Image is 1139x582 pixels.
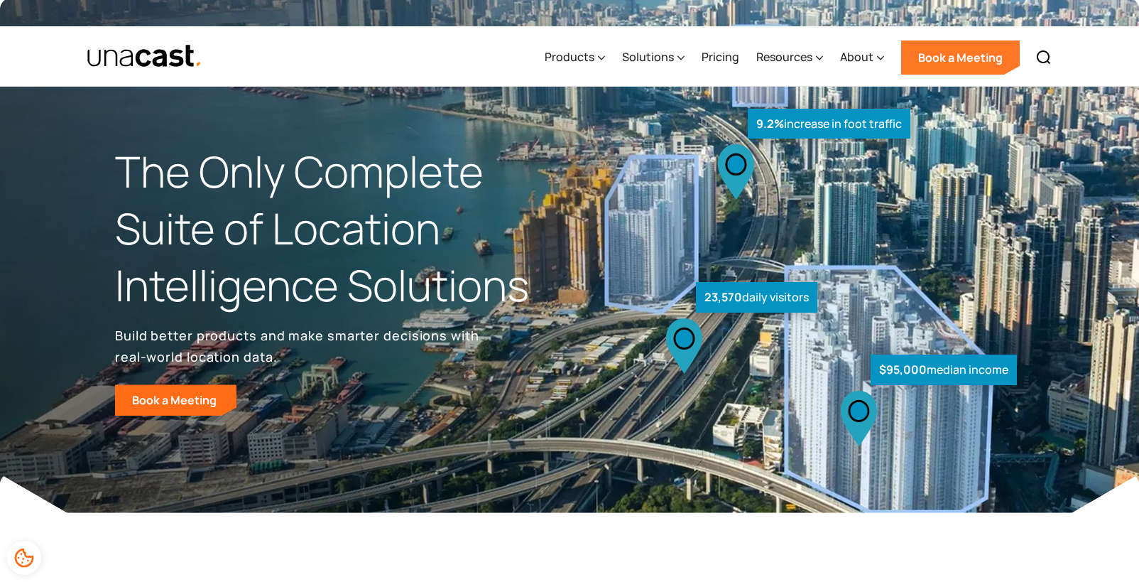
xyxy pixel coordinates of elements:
div: Resources [756,48,812,65]
div: daily visitors [696,282,817,313]
strong: 23,570 [704,289,742,305]
div: Solutions [622,28,685,87]
img: Search icon [1035,49,1052,66]
div: About [840,28,884,87]
div: median income [871,355,1017,385]
strong: $95,000 [879,362,927,377]
a: Book a Meeting [115,384,236,416]
a: Pricing [702,28,739,87]
p: Build better products and make smarter decisions with real-world location data. [115,325,484,367]
img: Unacast text logo [87,44,202,69]
div: Cookie Preferences [7,541,41,575]
div: Products [545,28,605,87]
a: Book a Meeting [901,41,1020,75]
a: home [87,44,202,69]
div: Products [545,48,594,65]
strong: 9.2% [756,116,784,131]
div: increase in foot traffic [748,109,910,139]
div: Resources [756,28,823,87]
h1: The Only Complete Suite of Location Intelligence Solutions [115,144,569,313]
div: Solutions [622,48,674,65]
div: About [840,48,873,65]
